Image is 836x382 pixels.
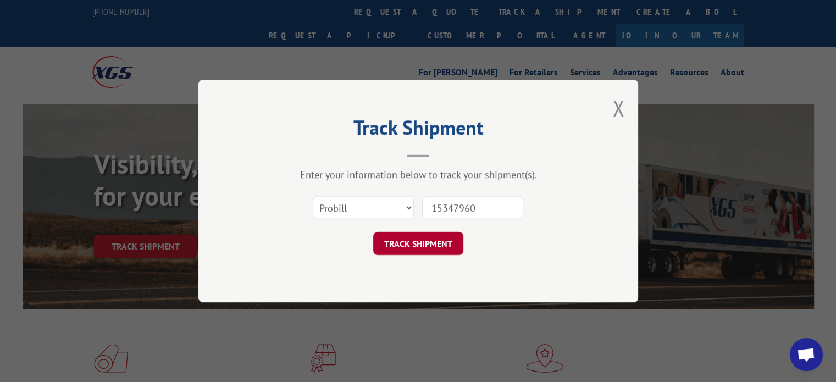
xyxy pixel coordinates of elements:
input: Number(s) [422,196,523,219]
button: Close modal [612,93,624,123]
button: TRACK SHIPMENT [373,232,463,255]
div: Enter your information below to track your shipment(s). [253,168,583,181]
div: Open chat [790,338,823,371]
h2: Track Shipment [253,120,583,141]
